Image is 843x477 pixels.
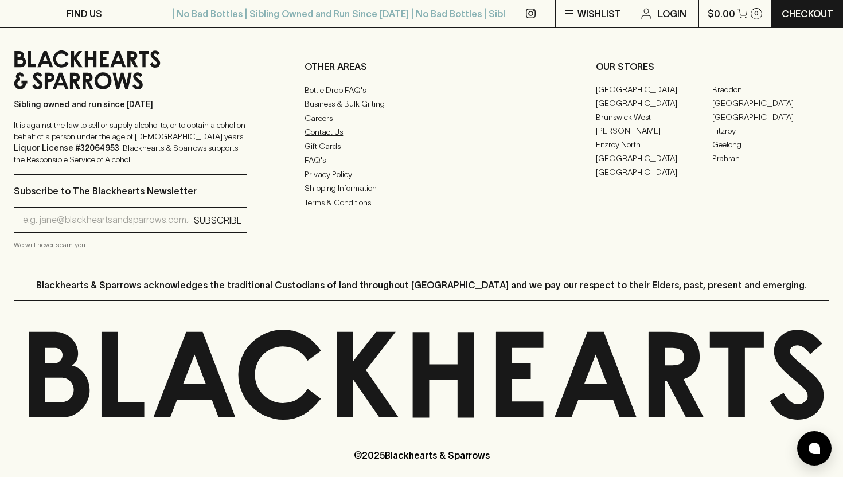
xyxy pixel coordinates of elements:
p: Subscribe to The Blackhearts Newsletter [14,184,247,198]
a: Geelong [712,138,829,151]
img: bubble-icon [809,443,820,454]
p: It is against the law to sell or supply alcohol to, or to obtain alcohol on behalf of a person un... [14,119,247,165]
a: [GEOGRAPHIC_DATA] [712,110,829,124]
p: Blackhearts & Sparrows acknowledges the traditional Custodians of land throughout [GEOGRAPHIC_DAT... [36,278,807,292]
a: Gift Cards [305,139,538,153]
a: [GEOGRAPHIC_DATA] [596,165,713,179]
a: [GEOGRAPHIC_DATA] [596,151,713,165]
strong: Liquor License #32064953 [14,143,119,153]
p: Wishlist [577,7,621,21]
a: Shipping Information [305,181,538,195]
p: Sibling owned and run since [DATE] [14,99,247,110]
p: SUBSCRIBE [194,213,242,227]
button: SUBSCRIBE [189,208,247,232]
p: OTHER AREAS [305,60,538,73]
a: [PERSON_NAME] [596,124,713,138]
a: Terms & Conditions [305,196,538,209]
a: Fitzroy [712,124,829,138]
p: $0.00 [708,7,735,21]
p: Login [658,7,686,21]
p: OUR STORES [596,60,829,73]
a: Bottle Drop FAQ's [305,83,538,97]
a: Prahran [712,151,829,165]
p: Checkout [782,7,833,21]
a: [GEOGRAPHIC_DATA] [596,83,713,96]
a: Braddon [712,83,829,96]
a: [GEOGRAPHIC_DATA] [712,96,829,110]
a: Privacy Policy [305,167,538,181]
a: FAQ's [305,153,538,167]
a: Careers [305,111,538,125]
p: FIND US [67,7,102,21]
a: Contact Us [305,125,538,139]
a: Business & Bulk Gifting [305,97,538,111]
p: 0 [754,10,759,17]
a: Brunswick West [596,110,713,124]
p: We will never spam you [14,239,247,251]
input: e.g. jane@blackheartsandsparrows.com.au [23,211,189,229]
a: Fitzroy North [596,138,713,151]
a: [GEOGRAPHIC_DATA] [596,96,713,110]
